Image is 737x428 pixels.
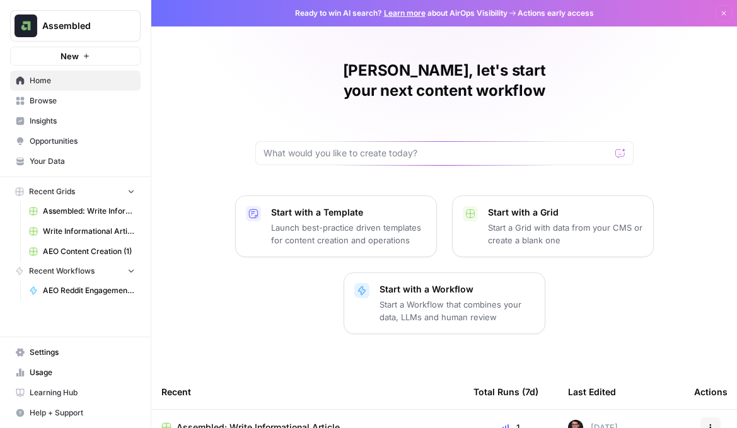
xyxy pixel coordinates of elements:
button: Recent Workflows [10,262,141,281]
span: Write Informational Article [43,226,135,237]
a: AEO Reddit Engagement - Fork [23,281,141,301]
p: Start with a Template [271,206,426,219]
button: Recent Grids [10,182,141,201]
a: Assembled: Write Informational Article [23,201,141,221]
span: New [61,50,79,62]
span: Recent Workflows [29,265,95,277]
a: Learn more [384,8,426,18]
span: Insights [30,115,135,127]
img: Assembled Logo [15,14,37,37]
a: Your Data [10,151,141,171]
span: Your Data [30,156,135,167]
input: What would you like to create today? [264,147,610,159]
span: Assembled: Write Informational Article [43,205,135,217]
h1: [PERSON_NAME], let's start your next content workflow [255,61,634,101]
span: Home [30,75,135,86]
a: Settings [10,342,141,362]
div: Total Runs (7d) [473,374,538,409]
p: Start with a Workflow [380,283,535,296]
button: New [10,47,141,66]
a: Home [10,71,141,91]
span: AEO Reddit Engagement - Fork [43,285,135,296]
span: Recent Grids [29,186,75,197]
p: Start a Workflow that combines your data, LLMs and human review [380,298,535,323]
span: AEO Content Creation (1) [43,246,135,257]
button: Workspace: Assembled [10,10,141,42]
button: Start with a TemplateLaunch best-practice driven templates for content creation and operations [235,195,437,257]
a: Write Informational Article [23,221,141,241]
a: Insights [10,111,141,131]
a: Browse [10,91,141,111]
span: Settings [30,347,135,358]
a: Opportunities [10,131,141,151]
div: Last Edited [568,374,616,409]
a: Learning Hub [10,383,141,403]
span: Opportunities [30,136,135,147]
p: Launch best-practice driven templates for content creation and operations [271,221,426,246]
span: Help + Support [30,407,135,419]
span: Learning Hub [30,387,135,398]
span: Browse [30,95,135,107]
span: Actions early access [518,8,594,19]
span: Usage [30,367,135,378]
span: Assembled [42,20,119,32]
span: Ready to win AI search? about AirOps Visibility [295,8,508,19]
p: Start with a Grid [488,206,643,219]
div: Actions [694,374,728,409]
a: AEO Content Creation (1) [23,241,141,262]
button: Start with a GridStart a Grid with data from your CMS or create a blank one [452,195,654,257]
a: Usage [10,362,141,383]
button: Help + Support [10,403,141,423]
button: Start with a WorkflowStart a Workflow that combines your data, LLMs and human review [344,272,545,334]
div: Recent [161,374,453,409]
p: Start a Grid with data from your CMS or create a blank one [488,221,643,246]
